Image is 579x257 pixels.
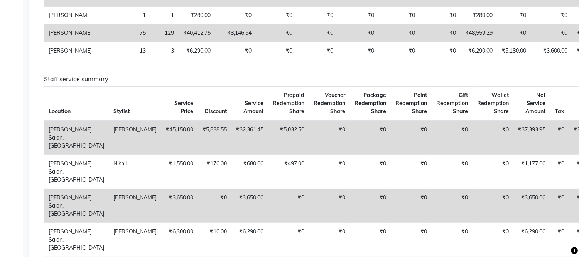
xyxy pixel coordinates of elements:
td: ₹1,177.00 [513,155,550,189]
td: [PERSON_NAME] [44,7,96,24]
td: Nikhil [109,155,161,189]
td: ₹32,361.45 [231,121,268,155]
td: ₹0 [268,189,309,223]
span: Service Price [174,100,193,115]
td: ₹0 [391,155,432,189]
td: ₹0 [297,7,338,24]
span: Discount [204,108,227,115]
td: ₹0 [550,121,569,155]
td: ₹6,300.00 [161,223,198,257]
td: 129 [150,24,179,42]
span: Package Redemption Share [354,92,386,115]
td: ₹0 [198,189,231,223]
td: ₹0 [391,121,432,155]
td: ₹0 [473,155,513,189]
td: ₹0 [350,189,391,223]
td: ₹0 [391,189,432,223]
td: ₹0 [256,42,297,60]
h6: Staff service summary [44,75,562,83]
td: ₹0 [256,7,297,24]
td: ₹0 [473,189,513,223]
span: Prepaid Redemption Share [273,92,304,115]
td: ₹6,290.00 [179,42,215,60]
td: ₹40,412.75 [179,24,215,42]
span: Stylist [113,108,130,115]
td: ₹5,838.55 [198,121,231,155]
td: ₹0 [420,42,461,60]
td: ₹0 [309,121,350,155]
td: ₹3,650.00 [231,189,268,223]
td: ₹0 [473,223,513,257]
td: ₹280.00 [179,7,215,24]
td: ₹0 [309,155,350,189]
span: Location [49,108,71,115]
td: [PERSON_NAME] Salon, [GEOGRAPHIC_DATA] [44,121,109,155]
td: [PERSON_NAME] [44,24,96,42]
td: ₹0 [420,7,461,24]
td: ₹0 [379,42,420,60]
td: 75 [96,24,150,42]
td: ₹6,290.00 [513,223,550,257]
td: ₹1,550.00 [161,155,198,189]
span: Tax [555,108,564,115]
td: ₹48,559.29 [461,24,497,42]
td: ₹0 [497,24,531,42]
td: ₹45,150.00 [161,121,198,155]
td: ₹0 [473,121,513,155]
td: 3 [150,42,179,60]
td: ₹5,180.00 [497,42,531,60]
td: ₹0 [297,24,338,42]
td: 1 [96,7,150,24]
td: ₹0 [350,155,391,189]
td: ₹0 [350,223,391,257]
td: ₹0 [497,7,531,24]
td: ₹8,146.54 [215,24,256,42]
td: ₹37,393.95 [513,121,550,155]
td: ₹0 [550,189,569,223]
td: ₹5,032.50 [268,121,309,155]
td: ₹0 [350,121,391,155]
td: [PERSON_NAME] [109,223,161,257]
td: ₹0 [256,24,297,42]
td: ₹0 [215,7,256,24]
td: ₹0 [432,189,473,223]
td: [PERSON_NAME] Salon, [GEOGRAPHIC_DATA] [44,189,109,223]
td: ₹0 [338,7,379,24]
td: ₹0 [215,42,256,60]
td: ₹0 [309,223,350,257]
td: ₹280.00 [461,7,497,24]
td: ₹3,650.00 [513,189,550,223]
span: Net Service Amount [525,92,545,115]
td: ₹0 [531,7,572,24]
td: ₹0 [379,24,420,42]
td: [PERSON_NAME] [44,42,96,60]
td: ₹680.00 [231,155,268,189]
td: ₹3,650.00 [161,189,198,223]
td: ₹170.00 [198,155,231,189]
span: Voucher Redemption Share [314,92,345,115]
td: ₹10.00 [198,223,231,257]
span: Service Amount [243,100,263,115]
td: [PERSON_NAME] Salon, [GEOGRAPHIC_DATA] [44,223,109,257]
span: Wallet Redemption Share [477,92,509,115]
td: [PERSON_NAME] [109,189,161,223]
td: ₹0 [420,24,461,42]
td: [PERSON_NAME] [109,121,161,155]
td: ₹0 [338,24,379,42]
td: ₹0 [309,189,350,223]
td: ₹0 [432,223,473,257]
td: ₹0 [268,223,309,257]
td: ₹0 [550,155,569,189]
td: ₹3,600.00 [531,42,572,60]
td: ₹0 [297,42,338,60]
td: ₹497.00 [268,155,309,189]
td: ₹0 [338,42,379,60]
td: [PERSON_NAME] Salon, [GEOGRAPHIC_DATA] [44,155,109,189]
span: Gift Redemption Share [436,92,468,115]
span: Point Redemption Share [395,92,427,115]
td: 1 [150,7,179,24]
td: ₹0 [391,223,432,257]
td: ₹0 [531,24,572,42]
td: ₹0 [550,223,569,257]
td: ₹6,290.00 [231,223,268,257]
